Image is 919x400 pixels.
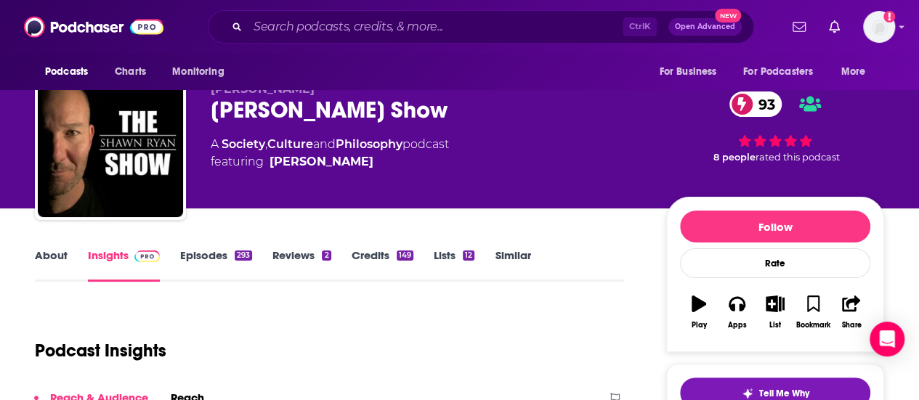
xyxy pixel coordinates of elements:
[88,248,160,282] a: InsightsPodchaser Pro
[35,248,68,282] a: About
[734,58,834,86] button: open menu
[675,23,735,30] span: Open Advanced
[659,62,716,82] span: For Business
[728,321,747,330] div: Apps
[668,18,742,36] button: Open AdvancedNew
[352,248,413,282] a: Credits149
[831,58,884,86] button: open menu
[397,250,413,261] div: 149
[211,153,449,171] span: featuring
[759,388,809,399] span: Tell Me Why
[270,153,373,171] a: Shawn Ryan
[756,286,794,338] button: List
[883,11,895,23] svg: Add a profile image
[24,13,163,41] img: Podchaser - Follow, Share and Rate Podcasts
[623,17,657,36] span: Ctrl K
[769,321,781,330] div: List
[208,10,754,44] div: Search podcasts, credits, & more...
[863,11,895,43] span: Logged in as AtriaBooks
[211,136,449,171] div: A podcast
[841,62,866,82] span: More
[313,137,336,151] span: and
[742,388,753,399] img: tell me why sparkle
[649,58,734,86] button: open menu
[841,321,861,330] div: Share
[715,9,741,23] span: New
[235,250,252,261] div: 293
[680,286,718,338] button: Play
[794,286,832,338] button: Bookmark
[35,340,166,362] h1: Podcast Insights
[35,58,107,86] button: open menu
[272,248,331,282] a: Reviews2
[463,250,474,261] div: 12
[115,62,146,82] span: Charts
[787,15,811,39] a: Show notifications dropdown
[729,91,782,117] a: 93
[666,82,884,172] div: 93 8 peoplerated this podcast
[743,62,813,82] span: For Podcasters
[180,248,252,282] a: Episodes293
[38,72,183,217] img: Shawn Ryan Show
[718,286,756,338] button: Apps
[45,62,88,82] span: Podcasts
[162,58,243,86] button: open menu
[336,137,402,151] a: Philosophy
[863,11,895,43] button: Show profile menu
[823,15,846,39] a: Show notifications dropdown
[863,11,895,43] img: User Profile
[680,248,870,278] div: Rate
[265,137,267,151] span: ,
[870,322,904,356] div: Open Intercom Messenger
[248,15,623,38] input: Search podcasts, credits, & more...
[322,250,331,261] div: 2
[744,91,782,117] span: 93
[134,250,160,262] img: Podchaser Pro
[692,321,707,330] div: Play
[833,286,870,338] button: Share
[756,152,840,163] span: rated this podcast
[172,62,224,82] span: Monitoring
[680,211,870,242] button: Follow
[105,58,155,86] a: Charts
[713,152,756,163] span: 8 people
[796,321,830,330] div: Bookmark
[434,248,474,282] a: Lists12
[495,248,530,282] a: Similar
[222,137,265,151] a: Society
[267,137,313,151] a: Culture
